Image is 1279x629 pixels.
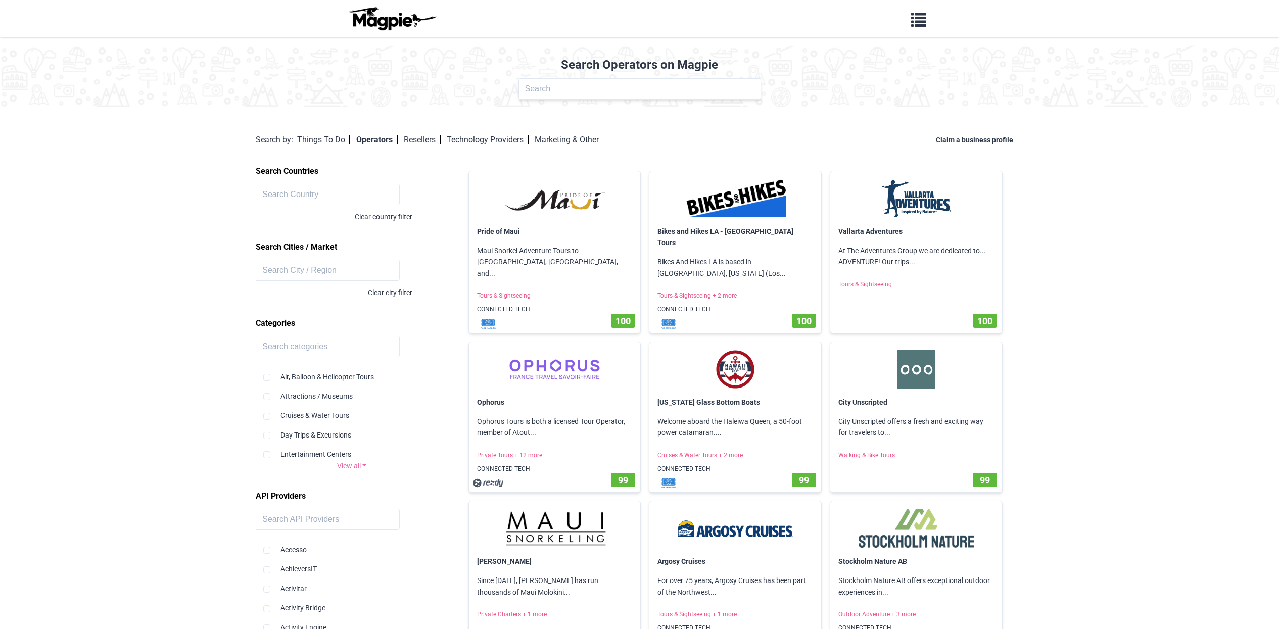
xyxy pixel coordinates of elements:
div: Entertainment Centers [263,441,440,460]
input: Search [518,78,761,100]
div: Cruises & Water Tours [263,402,440,421]
a: View all [256,460,448,471]
p: City Unscripted offers a fresh and exciting way for travelers to... [830,408,1002,447]
span: 100 [615,316,631,326]
p: Stockholm Nature AB offers exceptional outdoor experiences in... [830,567,1002,606]
input: Search Country [256,184,400,205]
p: At The Adventures Group we are dedicated to... ADVENTURE! Our trips... [830,237,1002,276]
a: Operators [356,135,398,144]
p: Private Charters + 1 more [469,606,641,623]
div: Search by: [256,133,293,147]
p: CONNECTED TECH [469,301,641,318]
p: Tours & Sightseeing [469,287,641,305]
p: Welcome aboard the Haleiwa Queen, a 50-foot power catamaran.... [649,408,821,447]
h2: Search Operators on Magpie [6,58,1273,72]
input: Search categories [256,336,400,357]
span: 100 [977,316,992,326]
p: Tours & Sightseeing + 2 more [649,287,821,305]
div: Activity Bridge [263,594,440,613]
img: Ophorus logo [477,350,633,389]
img: Vallarta Adventures logo [838,179,994,218]
img: nqlimdq2sxj4qjvnmsjn.svg [473,478,503,488]
p: Bikes And Hikes LA is based in [GEOGRAPHIC_DATA], [US_STATE] (Los... [649,248,821,287]
a: Claim a business profile [936,136,1017,144]
div: Day Trips & Excursions [263,421,440,441]
input: Search City / Region [256,260,400,281]
h2: API Providers [256,488,448,505]
img: City Unscripted logo [838,350,994,389]
p: Private Tours + 12 more [469,447,641,464]
a: Marketing & Other [535,135,599,144]
img: mf1jrhtrrkrdcsvakxwt.svg [653,319,684,329]
p: CONNECTED TECH [649,301,821,318]
a: Pride of Maui [477,227,520,235]
div: Air, Balloon & Helicopter Tours [263,363,440,382]
p: Tours & Sightseeing [830,276,1002,294]
div: Attractions / Museums [263,382,440,402]
p: Maui Snorkel Adventure Tours to [GEOGRAPHIC_DATA], [GEOGRAPHIC_DATA], and... [469,237,641,287]
a: Ophorus [477,398,504,406]
a: City Unscripted [838,398,887,406]
img: Argosy Cruises logo [657,509,813,548]
div: Accesso [263,536,440,555]
div: Clear country filter [256,211,412,222]
span: 99 [980,475,990,486]
p: Since [DATE], [PERSON_NAME] has run thousands of Maui Molokini... [469,567,641,606]
p: Tours & Sightseeing + 1 more [649,606,821,623]
a: Stockholm Nature AB [838,557,907,565]
a: Technology Providers [447,135,529,144]
p: Cruises & Water Tours + 2 more [649,447,821,464]
img: logo-ab69f6fb50320c5b225c76a69d11143b.png [347,7,438,31]
img: mf1jrhtrrkrdcsvakxwt.svg [473,319,503,329]
p: CONNECTED TECH [649,460,821,478]
img: Pride of Maui logo [477,179,633,218]
a: [PERSON_NAME] [477,557,532,565]
img: Bikes and Hikes LA - Los Angeles Tours logo [657,179,813,218]
img: Hawaii Glass Bottom Boats logo [657,350,813,389]
p: Outdoor Adventure + 3 more [830,606,1002,623]
a: Vallarta Adventures [838,227,903,235]
p: For over 75 years, Argosy Cruises has been part of the Northwest... [649,567,821,606]
a: Bikes and Hikes LA - [GEOGRAPHIC_DATA] Tours [657,227,793,247]
h2: Search Cities / Market [256,238,448,256]
p: Ophorus Tours is both a licensed Tour Operator, member of Atout... [469,408,641,447]
p: CONNECTED TECH [469,460,641,478]
a: Resellers [404,135,441,144]
img: Maui Snorkeling logo [477,509,633,548]
h2: Search Countries [256,163,448,180]
div: Clear city filter [256,287,412,298]
img: mf1jrhtrrkrdcsvakxwt.svg [653,478,684,488]
img: Stockholm Nature AB logo [838,509,994,548]
a: [US_STATE] Glass Bottom Boats [657,398,760,406]
h2: Categories [256,315,448,332]
div: Activitar [263,575,440,594]
input: Search API Providers [256,509,400,530]
span: 99 [799,475,809,486]
a: Argosy Cruises [657,557,705,565]
p: Walking & Bike Tours [830,447,1002,464]
span: 100 [796,316,812,326]
span: 99 [618,475,628,486]
a: Things To Do [297,135,350,144]
div: AchieversIT [263,555,440,574]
